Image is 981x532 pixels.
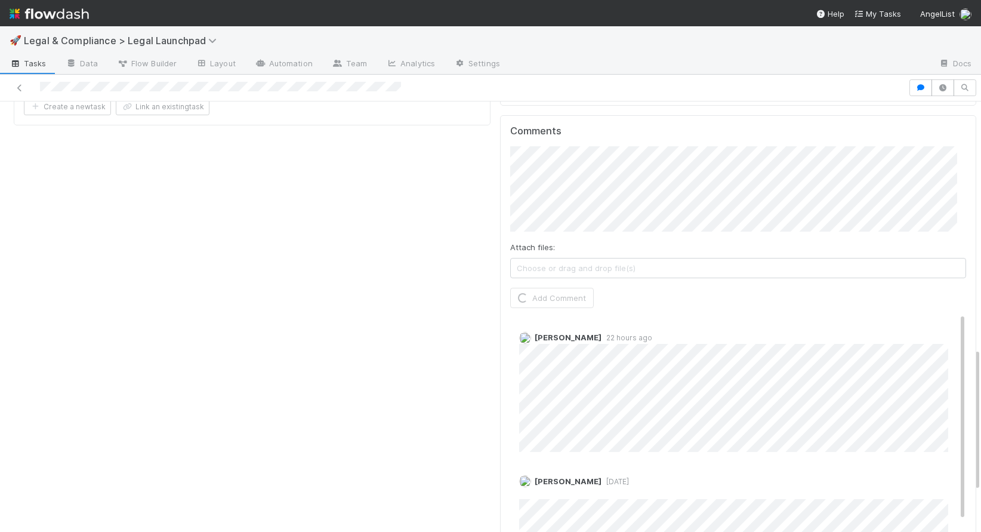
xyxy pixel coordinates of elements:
[10,4,89,24] img: logo-inverted-e16ddd16eac7371096b0.svg
[960,8,971,20] img: avatar_6811aa62-070e-4b0a-ab85-15874fb457a1.png
[24,99,111,115] button: Create a newtask
[920,9,955,19] span: AngelList
[535,333,601,342] span: [PERSON_NAME]
[56,55,107,74] a: Data
[535,476,601,486] span: [PERSON_NAME]
[24,35,223,47] span: Legal & Compliance > Legal Launchpad
[377,55,445,74] a: Analytics
[116,99,209,115] button: Link an existingtask
[816,8,844,20] div: Help
[510,288,594,308] button: Add Comment
[117,57,177,69] span: Flow Builder
[519,332,531,344] img: avatar_7ba8ec58-bd0f-432b-b5d2-ae377bfaef52.png
[10,35,21,45] span: 🚀
[445,55,510,74] a: Settings
[511,259,966,278] span: Choose or drag and drop file(s)
[854,9,901,19] span: My Tasks
[107,55,186,74] a: Flow Builder
[601,333,652,342] span: 22 hours ago
[186,55,245,74] a: Layout
[601,477,629,486] span: [DATE]
[245,55,322,74] a: Automation
[854,8,901,20] a: My Tasks
[10,57,47,69] span: Tasks
[510,241,555,253] label: Attach files:
[322,55,377,74] a: Team
[929,55,981,74] a: Docs
[510,125,967,137] h5: Comments
[519,475,531,487] img: avatar_6811aa62-070e-4b0a-ab85-15874fb457a1.png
